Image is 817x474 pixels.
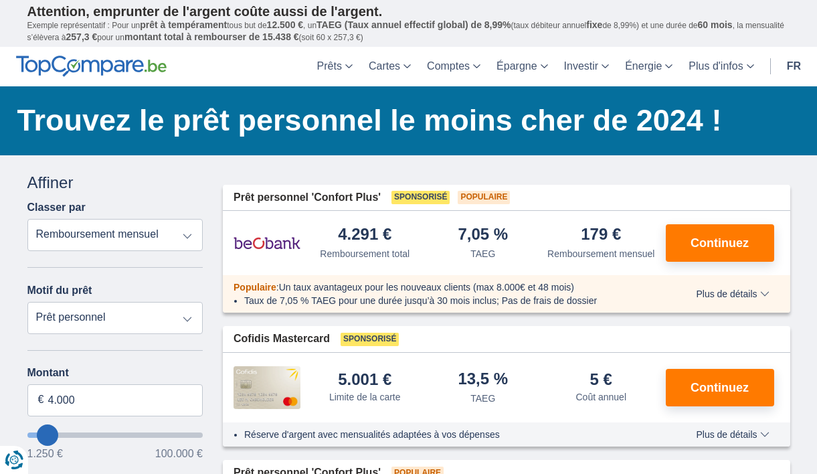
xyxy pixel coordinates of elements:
label: Montant [27,367,203,379]
span: montant total à rembourser de 15.438 € [124,31,299,42]
span: € [38,392,44,408]
button: Continuez [666,224,774,262]
img: pret personnel Cofidis CC [234,366,300,409]
span: Populaire [234,282,276,293]
div: TAEG [470,392,495,405]
a: Cartes [361,47,419,86]
p: Exemple représentatif : Pour un tous but de , un (taux débiteur annuel de 8,99%) et une durée de ... [27,19,790,44]
span: Un taux avantageux pour les nouveaux clients (max 8.000€ et 48 mois) [279,282,574,293]
label: Motif du prêt [27,285,92,297]
span: 100.000 € [155,449,203,459]
span: Cofidis Mastercard [234,331,330,347]
input: wantToBorrow [27,432,203,438]
button: Plus de détails [686,289,779,299]
div: Affiner [27,171,203,194]
a: Prêts [309,47,361,86]
span: Sponsorisé [341,333,399,346]
div: Remboursement total [320,247,410,260]
div: Limite de la carte [329,390,401,404]
img: TopCompare [16,56,167,77]
button: Continuez [666,369,774,406]
span: Prêt personnel 'Confort Plus' [234,190,381,206]
div: TAEG [470,247,495,260]
span: 12.500 € [267,19,304,30]
span: 60 mois [698,19,733,30]
h1: Trouvez le prêt personnel le moins cher de 2024 ! [17,100,790,141]
span: 1.250 € [27,449,63,459]
div: Coût annuel [575,390,626,404]
div: 5.001 € [338,372,391,388]
a: Investir [556,47,618,86]
a: Comptes [419,47,488,86]
label: Classer par [27,202,86,214]
span: Plus de détails [696,289,769,299]
a: fr [779,47,809,86]
span: Populaire [458,191,510,204]
span: fixe [586,19,602,30]
li: Réserve d'argent avec mensualités adaptées à vos dépenses [244,428,657,441]
span: Plus de détails [696,430,769,439]
p: Attention, emprunter de l'argent coûte aussi de l'argent. [27,3,790,19]
div: : [223,281,668,294]
div: Remboursement mensuel [547,247,654,260]
a: Épargne [488,47,556,86]
div: 13,5 % [458,371,508,389]
span: prêt à tempérament [140,19,227,30]
div: 5 € [590,372,612,388]
span: 257,3 € [66,31,98,42]
button: Plus de détails [686,429,779,440]
div: 4.291 € [338,226,391,244]
span: TAEG (Taux annuel effectif global) de 8,99% [316,19,511,30]
span: Sponsorisé [391,191,450,204]
div: 7,05 % [458,226,508,244]
li: Taux de 7,05 % TAEG pour une durée jusqu’à 30 mois inclus; Pas de frais de dossier [244,294,657,307]
a: Plus d'infos [680,47,761,86]
a: Énergie [617,47,680,86]
span: Continuez [691,237,749,249]
span: Continuez [691,382,749,394]
img: pret personnel Beobank [234,226,300,260]
div: 179 € [581,226,621,244]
